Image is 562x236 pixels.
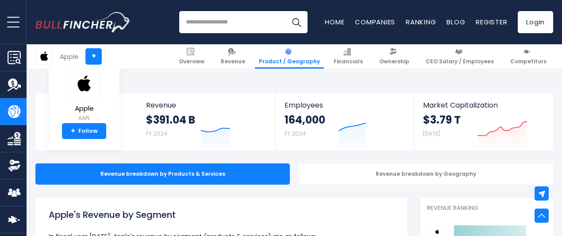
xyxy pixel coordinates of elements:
[71,127,75,135] strong: +
[137,93,276,150] a: Revenue $391.04 B FY 2024
[285,130,306,137] small: FY 2024
[69,114,100,122] small: AAPL
[221,58,245,65] span: Revenue
[299,163,553,185] div: Revenue breakdown by Geography
[518,11,553,33] a: Login
[506,44,550,69] a: Competitors
[146,113,195,127] strong: $391.04 B
[355,17,395,27] a: Companies
[285,101,404,109] span: Employees
[8,159,21,172] img: Ownership
[85,48,102,65] a: +
[379,58,409,65] span: Ownership
[69,69,100,98] img: AAPL logo
[285,11,308,33] button: Search
[423,130,440,137] small: [DATE]
[510,58,547,65] span: Competitors
[285,113,325,127] strong: 164,000
[427,205,547,212] p: Revenue Ranking
[255,44,324,69] a: Product / Geography
[146,101,267,109] span: Revenue
[334,58,363,65] span: Financials
[330,44,367,69] a: Financials
[325,17,344,27] a: Home
[179,58,204,65] span: Overview
[35,12,131,32] a: Go to homepage
[62,123,106,139] a: +Follow
[375,44,413,69] a: Ownership
[49,208,394,221] h1: Apple's Revenue by Segment
[36,48,53,65] img: AAPL logo
[414,93,552,150] a: Market Capitalization $3.79 T [DATE]
[406,17,436,27] a: Ranking
[426,58,494,65] span: CEO Salary / Employees
[146,130,167,137] small: FY 2024
[423,101,543,109] span: Market Capitalization
[68,68,100,124] a: Apple AAPL
[35,163,290,185] div: Revenue breakdown by Products & Services
[276,93,413,150] a: Employees 164,000 FY 2024
[60,51,79,62] div: Apple
[217,44,249,69] a: Revenue
[447,17,465,27] a: Blog
[259,58,320,65] span: Product / Geography
[35,12,131,32] img: Bullfincher logo
[175,44,208,69] a: Overview
[422,44,498,69] a: CEO Salary / Employees
[69,105,100,112] span: Apple
[423,113,461,127] strong: $3.79 T
[476,17,507,27] a: Register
